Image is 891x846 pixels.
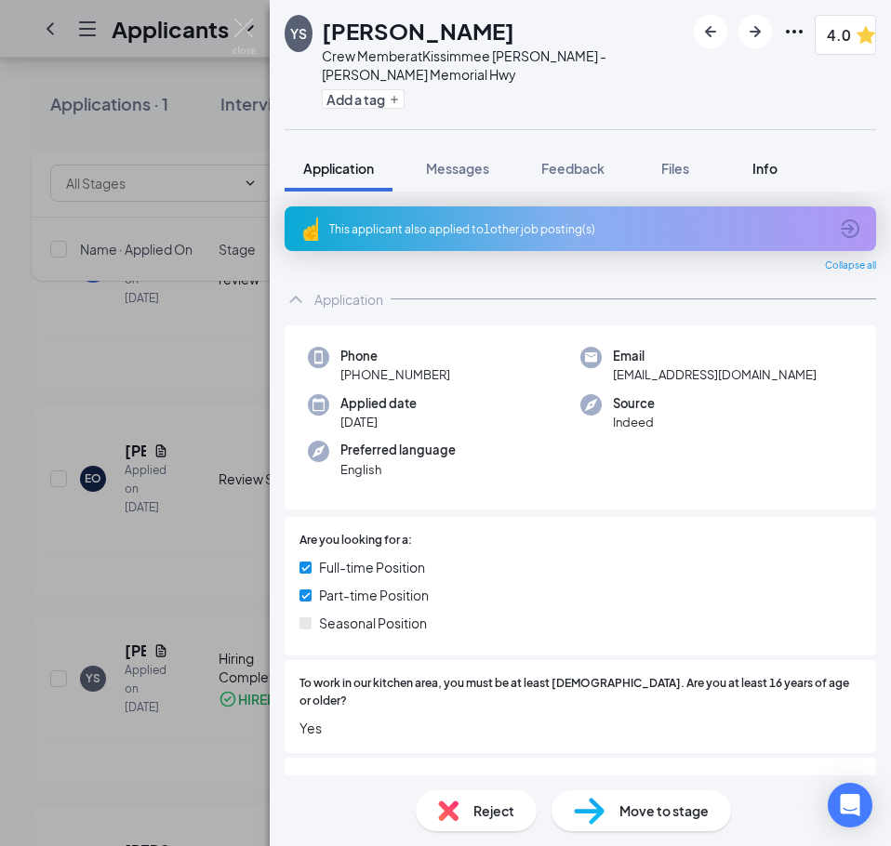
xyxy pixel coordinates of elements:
button: PlusAdd a tag [322,89,405,109]
svg: Plus [389,94,400,105]
span: Part-time Position [319,585,429,605]
span: [PHONE_NUMBER] [340,365,450,384]
svg: Ellipses [783,20,805,43]
svg: ArrowLeftNew [699,20,722,43]
div: Crew Member at Kissimmee [PERSON_NAME] - [PERSON_NAME] Memorial Hwy [322,46,685,84]
span: [EMAIL_ADDRESS][DOMAIN_NAME] [613,365,817,384]
span: Seasonal Position [319,613,427,633]
div: Open Intercom Messenger [828,783,872,827]
div: This applicant also applied to 1 other job posting(s) [329,221,828,237]
svg: ArrowCircle [839,218,861,240]
span: Have you previously worked in the restaurant/hospitality industry? [299,773,653,790]
span: [DATE] [340,413,417,431]
span: To work in our kitchen area, you must be at least [DEMOGRAPHIC_DATA]. Are you at least 16 years o... [299,675,861,710]
svg: ChevronUp [285,288,307,311]
span: Info [752,160,778,177]
span: Email [613,347,817,365]
span: Indeed [613,413,655,431]
span: Preferred language [340,441,456,459]
span: Collapse all [825,258,876,273]
span: Feedback [541,160,605,177]
span: Full-time Position [319,557,425,577]
span: Application [303,160,374,177]
span: Yes [299,718,861,738]
span: Messages [426,160,489,177]
button: ArrowRight [738,15,772,48]
span: Files [661,160,689,177]
button: ArrowLeftNew [694,15,727,48]
span: Source [613,394,655,413]
svg: ArrowRight [744,20,766,43]
span: 4.0 [827,23,851,46]
span: Applied date [340,394,417,413]
span: Move to stage [619,800,709,821]
span: Phone [340,347,450,365]
h1: [PERSON_NAME] [322,15,514,46]
span: Are you looking for a: [299,532,412,549]
span: English [340,460,456,479]
div: Application [314,290,383,309]
span: Reject [473,800,514,821]
div: YS [290,24,307,43]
